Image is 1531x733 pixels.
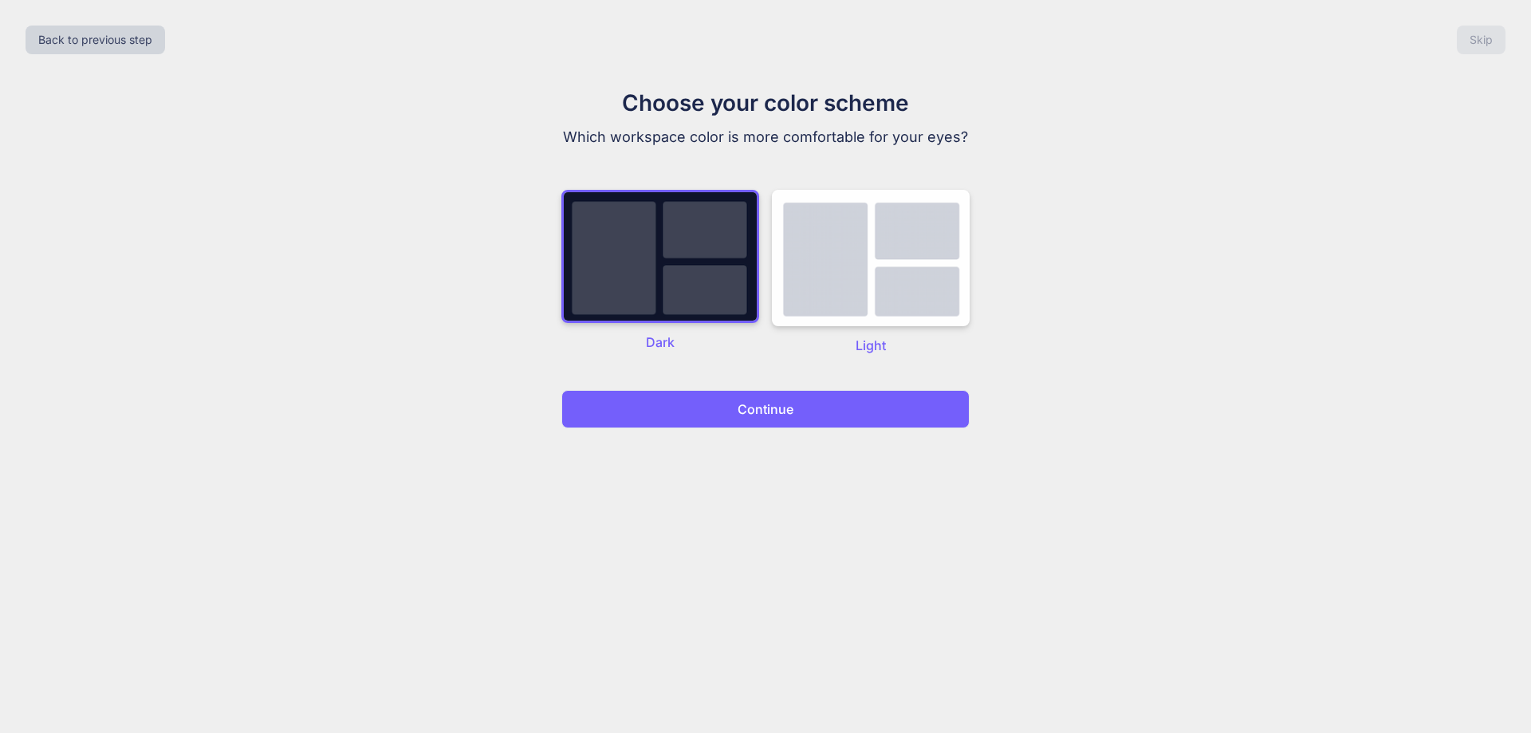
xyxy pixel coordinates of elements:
button: Skip [1457,26,1505,54]
p: Continue [738,400,793,419]
p: Light [772,336,970,355]
img: dark [561,190,759,323]
p: Which workspace color is more comfortable for your eyes? [498,126,1033,148]
button: Continue [561,390,970,428]
p: Dark [561,333,759,352]
h1: Choose your color scheme [498,86,1033,120]
button: Back to previous step [26,26,165,54]
img: dark [772,190,970,326]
